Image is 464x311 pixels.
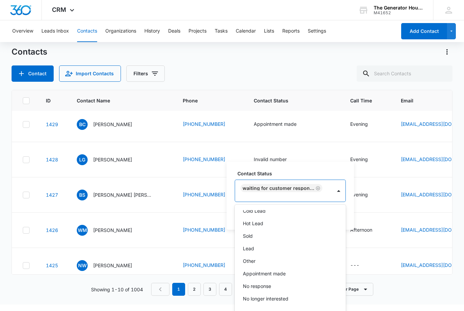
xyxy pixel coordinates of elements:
[189,20,207,42] button: Projects
[77,97,157,104] span: Contact Name
[237,170,349,177] label: Contact Status
[93,262,132,269] p: [PERSON_NAME]
[77,154,144,165] div: Contact Name - Louisa Girod - Select to Edit Field
[183,226,237,234] div: Phone - +19039263666 - Select to Edit Field
[151,283,322,296] nav: Pagination
[46,227,58,233] a: Navigate to contact details page for Wardell Miller
[46,192,58,198] a: Navigate to contact details page for Brenda SeamanBarrett Hardy
[91,286,143,293] p: Showing 1-10 of 1004
[168,20,180,42] button: Deals
[77,225,144,236] div: Contact Name - Wardell Miller - Select to Edit Field
[282,20,300,42] button: Reports
[350,120,368,128] div: Evening
[93,191,154,198] p: [PERSON_NAME] [PERSON_NAME]
[350,261,359,270] div: ---
[350,261,372,270] div: Call Time - - Select to Edit Field
[183,261,225,269] a: [PHONE_NUMBER]
[215,20,228,42] button: Tasks
[172,283,185,296] em: 1
[77,260,88,271] span: NW
[350,226,372,233] div: Afternoon
[93,156,132,163] p: [PERSON_NAME]
[243,270,286,277] p: Appointment made
[77,260,144,271] div: Contact Name - Nancy Whittenberg - Select to Edit Field
[183,156,237,164] div: Phone - +13373490779 - Select to Edit Field
[374,11,423,15] div: account id
[46,157,58,162] a: Navigate to contact details page for Louisa Girod
[243,186,314,191] div: Waiting for customer response
[254,120,297,128] div: Appointment made
[243,245,254,252] p: Lead
[254,156,287,163] div: Invalid number
[77,119,144,130] div: Contact Name - Betty Currington - Select to Edit Field
[77,225,88,236] span: WM
[77,119,88,130] span: BC
[93,121,132,128] p: [PERSON_NAME]
[243,295,288,302] p: No longer interested
[357,65,452,82] input: Search Contacts
[401,23,447,39] button: Add Contact
[243,207,266,214] p: Cold Lead
[12,65,54,82] button: Add Contact
[350,191,380,199] div: Call Time - Evening - Select to Edit Field
[243,283,271,290] p: No response
[183,226,225,233] a: [PHONE_NUMBER]
[330,283,373,296] button: 10 Per Page
[77,20,97,42] button: Contacts
[264,20,274,42] button: Lists
[59,65,121,82] button: Import Contacts
[308,20,326,42] button: Settings
[105,20,136,42] button: Organizations
[12,47,47,57] h1: Contacts
[188,283,201,296] a: Page 2
[350,156,380,164] div: Call Time - Evening - Select to Edit Field
[41,20,69,42] button: Leads Inbox
[236,20,256,42] button: Calendar
[183,156,225,163] a: [PHONE_NUMBER]
[12,20,33,42] button: Overview
[46,97,51,104] span: ID
[46,263,58,268] a: Navigate to contact details page for Nancy Whittenberg
[77,154,88,165] span: LG
[183,261,237,270] div: Phone - 903/445-8885 - Select to Edit Field
[243,257,255,265] p: Other
[374,5,423,11] div: account name
[350,97,385,104] span: Call Time
[254,156,299,164] div: Contact Status - Invalid number - Select to Edit Field
[144,20,160,42] button: History
[183,191,225,198] a: [PHONE_NUMBER]
[350,120,380,129] div: Call Time - Evening - Select to Edit Field
[183,191,237,199] div: Phone - +14096516874 - Select to Edit Field
[52,6,66,13] span: CRM
[442,46,452,57] button: Actions
[46,121,58,127] a: Navigate to contact details page for Betty Currington
[254,120,309,129] div: Contact Status - Appointment made - Select to Edit Field
[203,283,216,296] a: Page 3
[350,156,368,163] div: Evening
[254,97,324,104] span: Contact Status
[350,191,368,198] div: Evening
[350,226,385,234] div: Call Time - Afternoon - Select to Edit Field
[243,232,253,239] p: Sold
[126,65,165,82] button: Filters
[314,186,320,191] div: Remove Waiting for customer response
[243,220,263,227] p: Hot Lead
[183,120,237,129] div: Phone - +19039441341 - Select to Edit Field
[183,120,225,128] a: [PHONE_NUMBER]
[77,190,166,200] div: Contact Name - Brenda SeamanBarrett Hardy - Select to Edit Field
[77,190,88,200] span: BS
[219,283,232,296] a: Page 4
[93,227,132,234] p: [PERSON_NAME]
[183,97,228,104] span: Phone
